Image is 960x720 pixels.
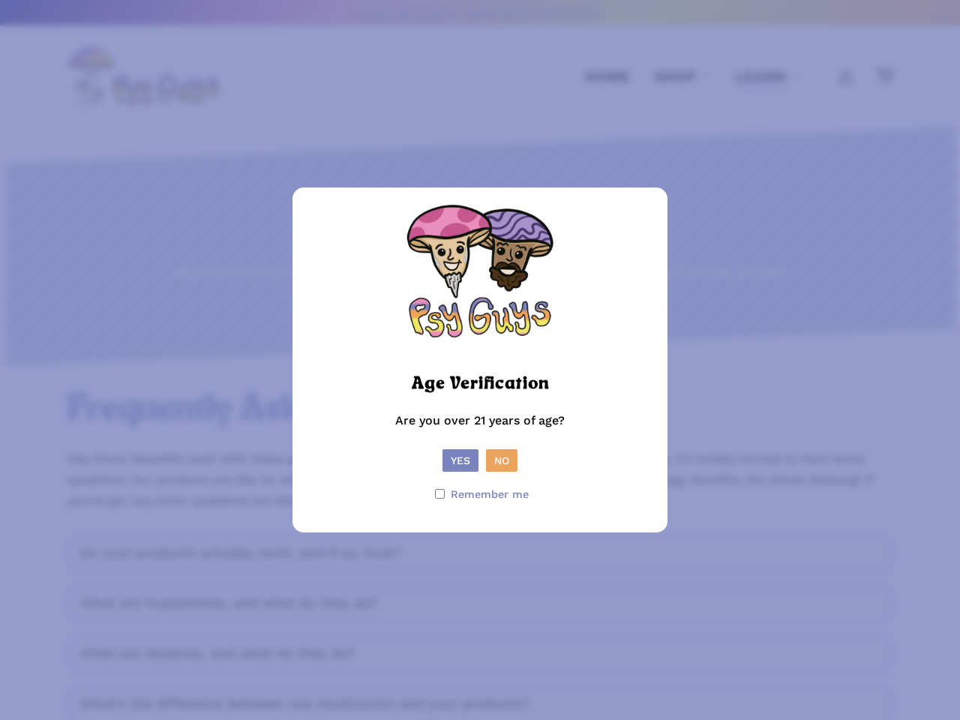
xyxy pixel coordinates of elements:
[412,371,549,398] h2: Age Verification
[405,202,555,352] img: PsyGuys
[486,449,517,472] button: No
[451,484,529,505] span: Remember me
[307,410,652,449] p: Are you over 21 years of age?
[442,449,478,472] button: Yes
[435,489,445,499] input: Remember me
